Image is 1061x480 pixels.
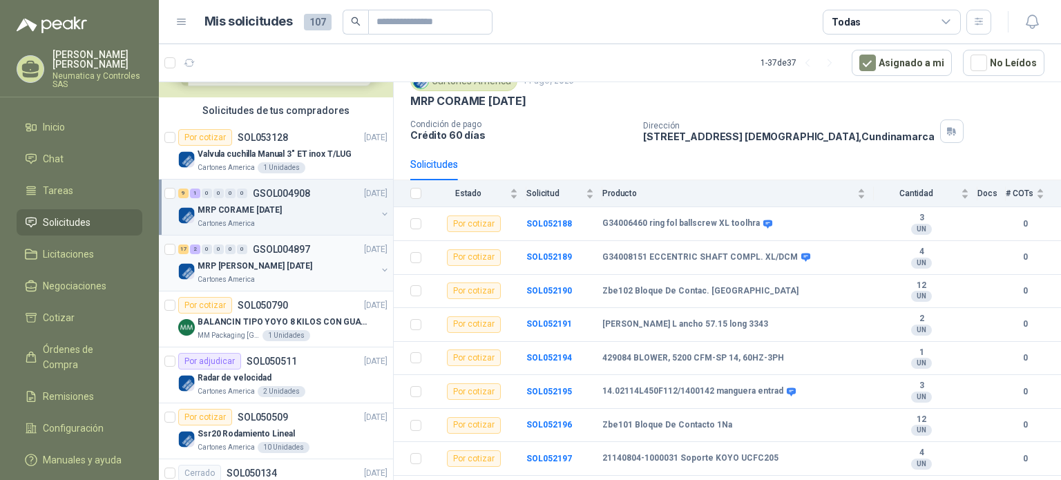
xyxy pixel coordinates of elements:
p: [DATE] [364,411,388,424]
a: Tareas [17,177,142,204]
a: Inicio [17,114,142,140]
b: 0 [1006,452,1044,465]
a: Cotizar [17,305,142,331]
div: UN [911,425,932,436]
p: Dirección [643,121,934,131]
span: Solicitud [526,189,583,198]
a: SOL052189 [526,252,572,262]
a: SOL052191 [526,319,572,329]
h1: Mis solicitudes [204,12,293,32]
a: 17 2 0 0 0 0 GSOL004897[DATE] Company LogoMRP [PERSON_NAME] [DATE]Cartones America [178,241,390,285]
b: 4 [874,448,969,459]
div: UN [911,325,932,336]
p: [DATE] [364,187,388,200]
img: Company Logo [178,207,195,224]
div: 2 Unidades [258,386,305,397]
p: BALANCIN TIPO YOYO 8 KILOS CON GUAYA ACERO INOX [198,316,370,329]
b: 4 [874,247,969,258]
img: Company Logo [178,319,195,336]
span: Cantidad [874,189,958,198]
img: Company Logo [178,375,195,392]
p: [STREET_ADDRESS] [DEMOGRAPHIC_DATA] , Cundinamarca [643,131,934,142]
div: 0 [237,244,247,254]
p: Cartones America [198,218,255,229]
p: Cartones America [198,386,255,397]
p: Ssr20 Rodamiento Lineal [198,428,295,441]
div: Todas [832,15,861,30]
p: Radar de velocidad [198,372,271,385]
span: Configuración [43,421,104,436]
a: Solicitudes [17,209,142,236]
div: 1 [190,189,200,198]
th: # COTs [1006,180,1061,207]
button: Asignado a mi [852,50,952,76]
div: Por adjudicar [178,353,241,369]
p: [DATE] [364,467,388,480]
th: Docs [977,180,1006,207]
div: UN [911,358,932,369]
b: 0 [1006,352,1044,365]
a: Negociaciones [17,273,142,299]
div: Por cotizar [447,383,501,400]
a: Manuales y ayuda [17,447,142,473]
div: Por cotizar [447,417,501,434]
a: Chat [17,146,142,172]
div: 0 [225,244,236,254]
span: Licitaciones [43,247,94,262]
div: 0 [225,189,236,198]
b: Zbe102 Bloque De Contac. [GEOGRAPHIC_DATA] [602,286,799,297]
div: 0 [202,244,212,254]
a: SOL052195 [526,387,572,396]
span: Estado [430,189,507,198]
p: MRP CORAME [DATE] [410,94,526,108]
div: UN [911,392,932,403]
a: SOL052197 [526,454,572,463]
p: SOL050511 [247,356,297,366]
th: Producto [602,180,874,207]
p: Crédito 60 días [410,129,632,141]
div: Por cotizar [447,282,501,299]
a: SOL052188 [526,219,572,229]
img: Logo peakr [17,17,87,33]
b: SOL052194 [526,353,572,363]
div: 1 Unidades [262,330,310,341]
b: 429084 BLOWER, 5200 CFM-SP 14, 60HZ-3PH [602,353,784,364]
p: SOL050509 [238,412,288,422]
div: 2 [190,244,200,254]
span: Tareas [43,183,73,198]
button: No Leídos [963,50,1044,76]
span: Remisiones [43,389,94,404]
b: 0 [1006,218,1044,231]
b: 2 [874,314,969,325]
th: Cantidad [874,180,977,207]
a: Por cotizarSOL050790[DATE] Company LogoBALANCIN TIPO YOYO 8 KILOS CON GUAYA ACERO INOXMM Packagin... [159,291,393,347]
div: Por cotizar [178,409,232,425]
div: UN [911,459,932,470]
div: Por cotizar [178,297,232,314]
div: 0 [202,189,212,198]
b: 1 [874,347,969,358]
img: Company Logo [178,151,195,168]
b: 21140804-1000031 Soporte KOYO UCFC205 [602,453,778,464]
b: 3 [874,381,969,392]
div: 1 - 37 de 37 [761,52,841,74]
div: 1 Unidades [258,162,305,173]
div: Por cotizar [447,450,501,467]
div: 9 [178,189,189,198]
div: Por cotizar [447,316,501,333]
p: Cartones America [198,274,255,285]
div: UN [911,291,932,302]
b: SOL052196 [526,420,572,430]
span: Manuales y ayuda [43,452,122,468]
span: # COTs [1006,189,1033,198]
p: SOL050134 [227,468,277,478]
p: Cartones America [198,442,255,453]
a: Licitaciones [17,241,142,267]
a: SOL052190 [526,286,572,296]
img: Company Logo [178,431,195,448]
p: [DATE] [364,299,388,312]
b: [PERSON_NAME] L ancho 57.15 long 3343 [602,319,768,330]
p: [PERSON_NAME] [PERSON_NAME] [52,50,142,69]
